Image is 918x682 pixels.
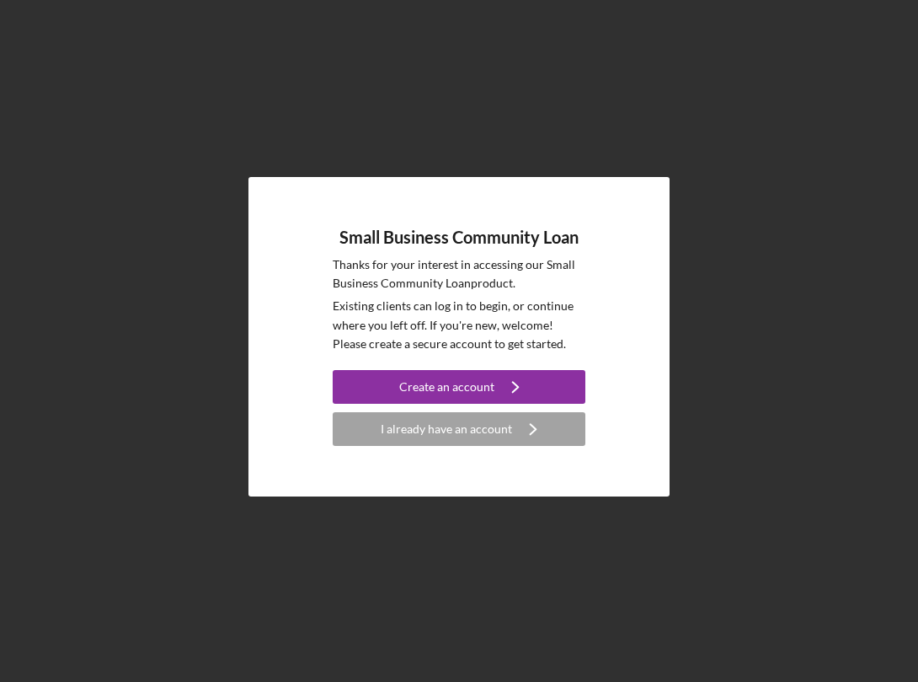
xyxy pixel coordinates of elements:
[333,255,585,293] p: Thanks for your interest in accessing our Small Business Community Loan product.
[333,370,585,404] button: Create an account
[333,370,585,408] a: Create an account
[381,412,512,446] div: I already have an account
[339,228,579,247] h4: Small Business Community Loan
[399,370,494,404] div: Create an account
[333,297,585,353] p: Existing clients can log in to begin, or continue where you left off. If you're new, welcome! Ple...
[333,412,585,446] button: I already have an account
